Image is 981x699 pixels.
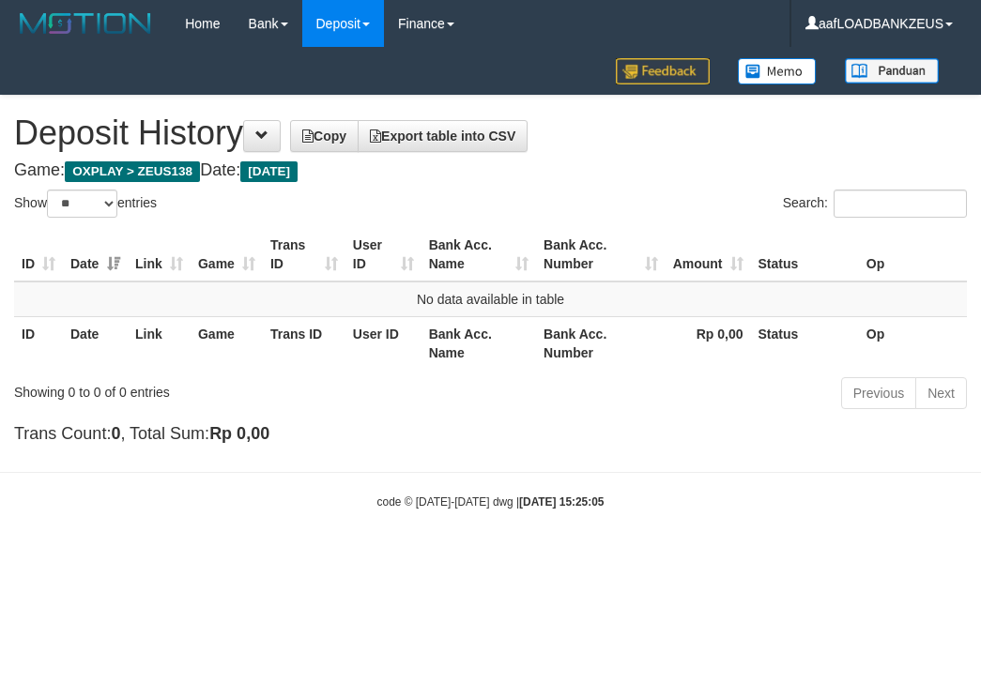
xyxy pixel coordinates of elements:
th: Status [751,228,859,281]
th: Bank Acc. Number [536,316,665,370]
span: Export table into CSV [370,129,515,144]
th: Trans ID: activate to sort column ascending [263,228,345,281]
th: Link [128,316,191,370]
strong: 0 [111,424,120,443]
span: [DATE] [240,161,298,182]
th: User ID [345,316,422,370]
a: Export table into CSV [358,120,528,152]
strong: [DATE] 15:25:05 [519,495,604,509]
strong: Rp 0,00 [697,327,743,342]
strong: Rp 0,00 [209,424,269,443]
a: Copy [290,120,359,152]
div: Showing 0 to 0 of 0 entries [14,375,394,402]
th: Amount: activate to sort column ascending [666,228,751,281]
img: Button%20Memo.svg [738,58,817,84]
th: Game [191,316,263,370]
small: code © [DATE]-[DATE] dwg | [377,495,605,509]
img: panduan.png [845,58,939,84]
label: Show entries [14,190,157,218]
h1: Deposit History [14,114,967,152]
th: Bank Acc. Name [422,316,536,370]
span: OXPLAY > ZEUS138 [65,161,200,182]
img: Feedback.jpg [616,58,710,84]
th: Op [859,228,967,281]
th: Bank Acc. Name: activate to sort column ascending [422,228,536,281]
a: Previous [841,377,916,409]
th: User ID: activate to sort column ascending [345,228,422,281]
a: Next [915,377,967,409]
label: Search: [783,190,967,218]
input: Search: [834,190,967,218]
h4: Game: Date: [14,161,967,180]
td: No data available in table [14,281,967,317]
th: Link: activate to sort column ascending [128,228,191,281]
th: Date [63,316,128,370]
select: Showentries [47,190,117,218]
h4: Trans Count: , Total Sum: [14,425,967,444]
th: Game: activate to sort column ascending [191,228,263,281]
th: ID: activate to sort column ascending [14,228,63,281]
th: Bank Acc. Number: activate to sort column ascending [536,228,665,281]
th: ID [14,316,63,370]
th: Trans ID [263,316,345,370]
img: MOTION_logo.png [14,9,157,38]
th: Op [859,316,967,370]
th: Status [751,316,859,370]
th: Date: activate to sort column ascending [63,228,128,281]
span: Copy [302,129,346,144]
